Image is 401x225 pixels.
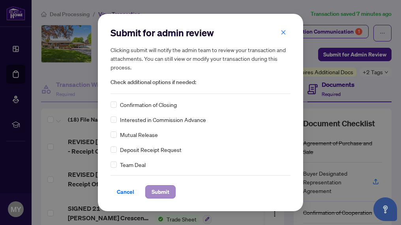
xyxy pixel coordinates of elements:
button: Submit [145,185,176,199]
span: close [281,30,286,35]
span: Check additional options if needed: [111,78,290,87]
span: Mutual Release [120,130,158,139]
button: Cancel [111,185,141,199]
span: Deposit Receipt Request [120,145,182,154]
h2: Submit for admin review [111,26,290,39]
button: Open asap [373,197,397,221]
span: Cancel [117,186,134,198]
span: Submit [152,186,169,198]
span: Interested in Commission Advance [120,115,206,124]
span: Team Deal [120,160,146,169]
h5: Clicking submit will notify the admin team to review your transaction and attachments. You can st... [111,45,290,71]
span: Confirmation of Closing [120,100,177,109]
